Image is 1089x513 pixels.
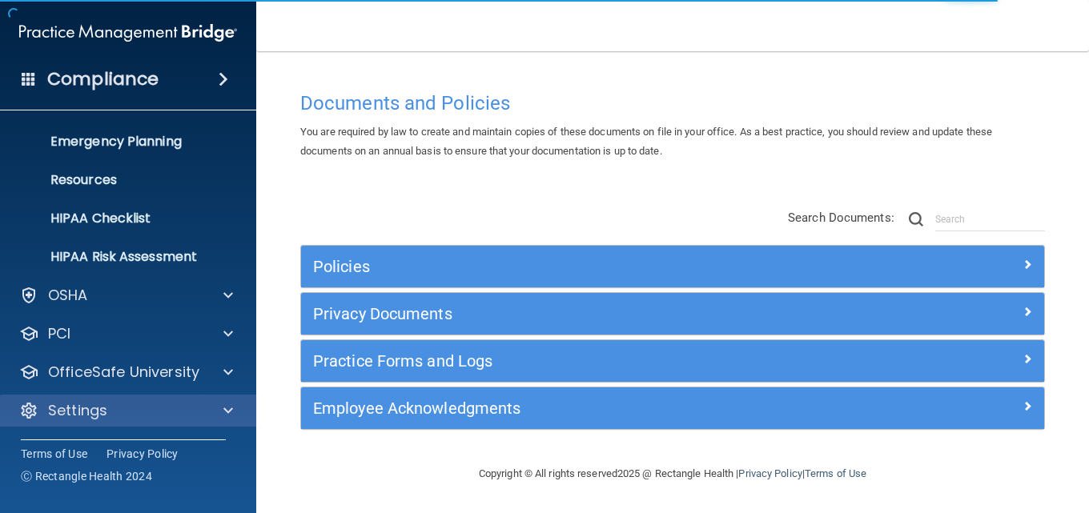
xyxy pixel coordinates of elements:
[19,324,233,343] a: PCI
[106,446,179,462] a: Privacy Policy
[47,68,159,90] h4: Compliance
[313,254,1032,279] a: Policies
[300,93,1045,114] h4: Documents and Policies
[21,446,87,462] a: Terms of Use
[788,210,894,225] span: Search Documents:
[48,286,88,305] p: OSHA
[19,286,233,305] a: OSHA
[313,301,1032,327] a: Privacy Documents
[313,399,846,417] h5: Employee Acknowledgments
[909,212,923,226] img: ic-search.3b580494.png
[48,324,70,343] p: PCI
[313,305,846,323] h5: Privacy Documents
[10,249,229,265] p: HIPAA Risk Assessment
[380,448,965,499] div: Copyright © All rights reserved 2025 @ Rectangle Health | |
[48,363,199,382] p: OfficeSafe University
[19,363,233,382] a: OfficeSafe University
[19,401,233,420] a: Settings
[935,207,1045,231] input: Search
[313,258,846,275] h5: Policies
[10,172,229,188] p: Resources
[313,348,1032,374] a: Practice Forms and Logs
[738,467,802,479] a: Privacy Policy
[313,352,846,370] h5: Practice Forms and Logs
[21,468,152,484] span: Ⓒ Rectangle Health 2024
[300,126,992,157] span: You are required by law to create and maintain copies of these documents on file in your office. ...
[48,401,107,420] p: Settings
[10,210,229,226] p: HIPAA Checklist
[19,17,237,49] img: PMB logo
[805,467,866,479] a: Terms of Use
[313,395,1032,421] a: Employee Acknowledgments
[10,134,229,150] p: Emergency Planning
